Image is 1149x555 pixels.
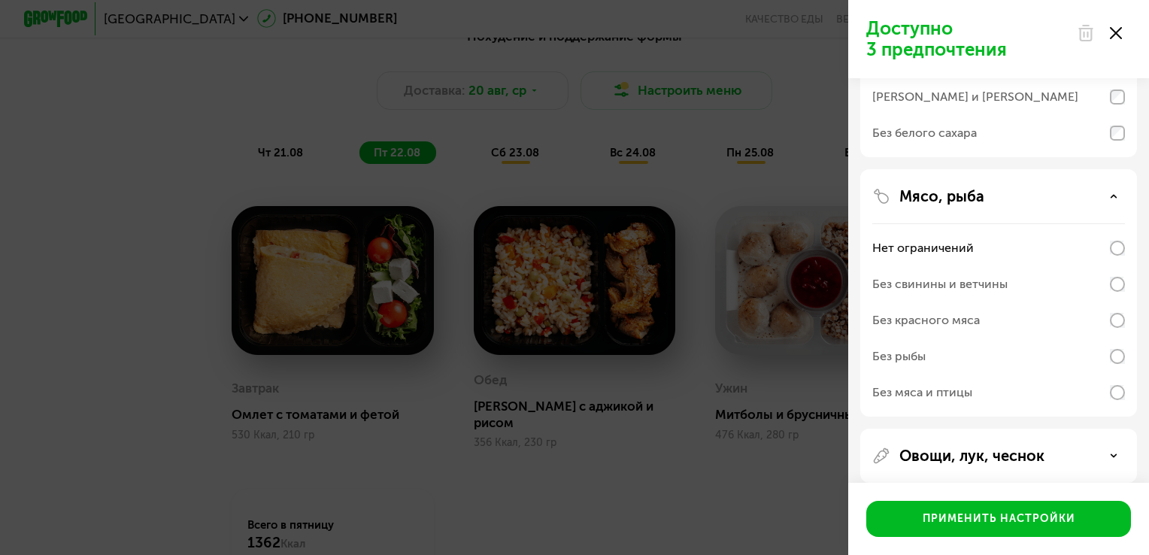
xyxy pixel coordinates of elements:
[872,88,1078,106] div: [PERSON_NAME] и [PERSON_NAME]
[899,187,984,205] p: Мясо, рыба
[866,501,1131,537] button: Применить настройки
[872,124,977,142] div: Без белого сахара
[866,18,1068,60] p: Доступно 3 предпочтения
[923,511,1075,526] div: Применить настройки
[872,384,972,402] div: Без мяса и птицы
[872,311,980,329] div: Без красного мяса
[872,347,926,365] div: Без рыбы
[872,239,974,257] div: Нет ограничений
[872,275,1008,293] div: Без свинины и ветчины
[899,447,1044,465] p: Овощи, лук, чеснок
